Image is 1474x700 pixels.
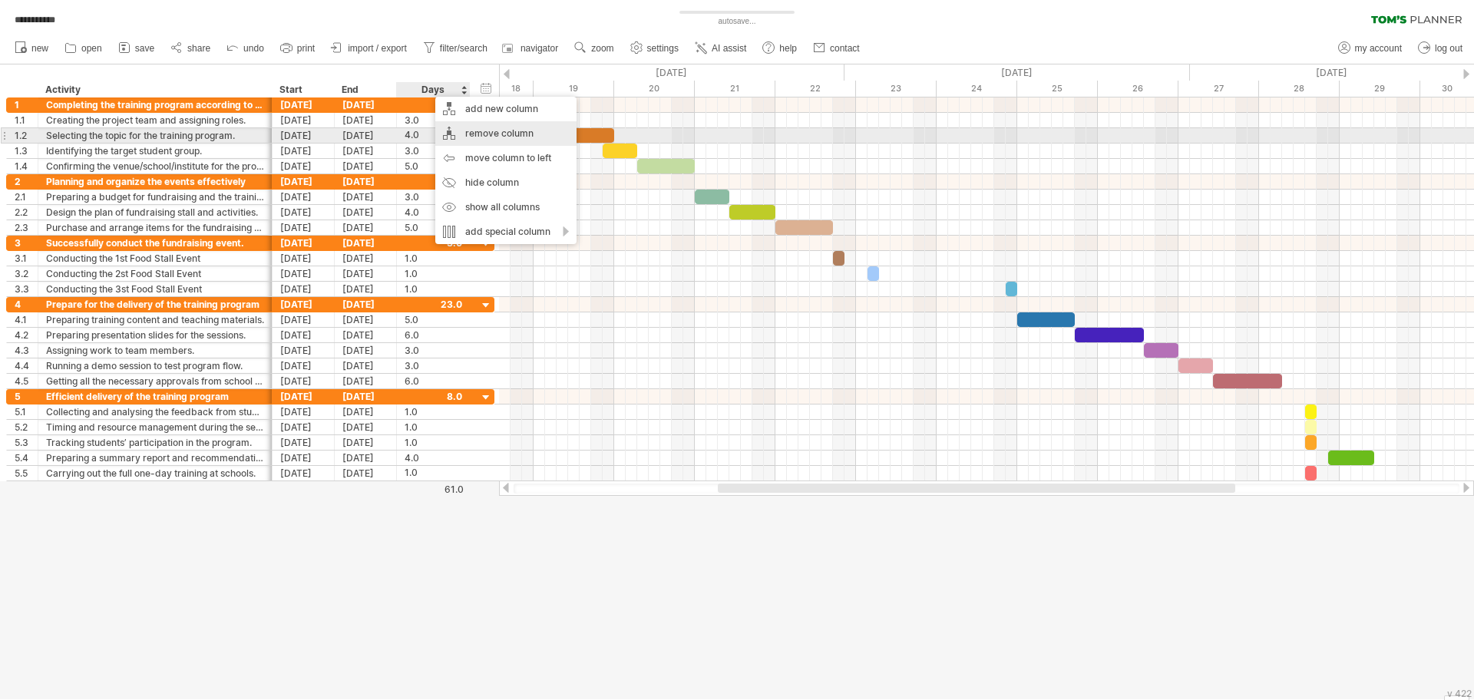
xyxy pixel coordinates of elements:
[15,282,38,296] div: 3.3
[46,282,264,296] div: Conducting the 3st Food Stall Event
[46,420,264,434] div: Timing and resource management during the sessions.
[273,97,335,112] div: [DATE]
[405,282,462,296] div: 1.0
[779,43,797,54] span: help
[844,64,1190,81] div: June 2025
[405,328,462,342] div: 6.0
[273,144,335,158] div: [DATE]
[712,43,746,54] span: AI assist
[405,205,462,220] div: 4.0
[335,220,397,235] div: [DATE]
[405,451,462,465] div: 4.0
[335,466,397,480] div: [DATE]
[46,404,264,419] div: Collecting and analysing the feedback from students.
[335,312,397,327] div: [DATE]
[695,81,775,97] div: 21
[647,43,679,54] span: settings
[405,435,462,450] div: 1.0
[15,420,38,434] div: 5.2
[273,389,335,404] div: [DATE]
[335,159,397,173] div: [DATE]
[15,174,38,189] div: 2
[46,343,264,358] div: Assigning work to team members.
[46,113,264,127] div: Creating the project team and assigning roles.
[691,38,751,58] a: AI assist
[1017,81,1098,97] div: 25
[405,266,462,281] div: 1.0
[1098,81,1178,97] div: 26
[61,38,107,58] a: open
[46,236,264,250] div: Successfully conduct the fundraising event.
[335,128,397,143] div: [DATE]
[46,144,264,158] div: Identifying the target student group.
[1259,81,1340,97] div: 28
[273,420,335,434] div: [DATE]
[435,220,577,244] div: add special column
[46,435,264,450] div: Tracking students’ participation in the program.
[335,282,397,296] div: [DATE]
[15,113,38,127] div: 1.1
[273,435,335,450] div: [DATE]
[31,43,48,54] span: new
[273,266,335,281] div: [DATE]
[46,190,264,204] div: Preparing a budget for fundraising and the training programs.
[500,38,563,58] a: navigator
[335,435,397,450] div: [DATE]
[626,38,683,58] a: settings
[15,128,38,143] div: 1.2
[273,220,335,235] div: [DATE]
[937,81,1017,97] div: 24
[1340,81,1420,97] div: 29
[335,174,397,189] div: [DATE]
[534,81,614,97] div: 19
[46,389,264,404] div: Efficient delivery of the training program
[335,205,397,220] div: [DATE]
[435,170,577,195] div: hide column
[273,374,335,388] div: [DATE]
[46,159,264,173] div: Confirming the venue/school/institute for the program.
[273,251,335,266] div: [DATE]
[405,374,462,388] div: 6.0
[167,38,215,58] a: share
[223,38,269,58] a: undo
[758,38,801,58] a: help
[46,297,264,312] div: Prepare for the delivery of the training program
[46,466,264,480] div: Carrying out the full one-day training at schools.
[809,38,864,58] a: contact
[335,451,397,465] div: [DATE]
[591,43,613,54] span: zoom
[405,159,462,173] div: 5.0
[775,81,856,97] div: 22
[335,374,397,388] div: [DATE]
[335,358,397,373] div: [DATE]
[46,205,264,220] div: Design the plan of fundraising stall and activities.
[46,251,264,266] div: Conducting the 1st Food Stall Event
[273,205,335,220] div: [DATE]
[405,420,462,434] div: 1.0
[15,435,38,450] div: 5.3
[1414,38,1467,58] a: log out
[187,43,210,54] span: share
[46,97,264,112] div: Completing the training program according to schedule
[15,144,38,158] div: 1.3
[46,451,264,465] div: Preparing a summary report and recommendations.
[46,312,264,327] div: Preparing training content and teaching materials.
[405,466,462,480] div: 1.0
[15,343,38,358] div: 4.3
[273,466,335,480] div: [DATE]
[405,128,462,143] div: 4.0
[243,43,264,54] span: undo
[1447,688,1472,699] div: v 422
[15,404,38,419] div: 5.1
[830,43,860,54] span: contact
[15,190,38,204] div: 2.1
[273,328,335,342] div: [DATE]
[273,174,335,189] div: [DATE]
[273,113,335,127] div: [DATE]
[45,82,263,97] div: Activity
[46,328,264,342] div: Preparing presentation slides for the sessions.
[419,38,492,58] a: filter/search
[521,43,558,54] span: navigator
[335,328,397,342] div: [DATE]
[335,190,397,204] div: [DATE]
